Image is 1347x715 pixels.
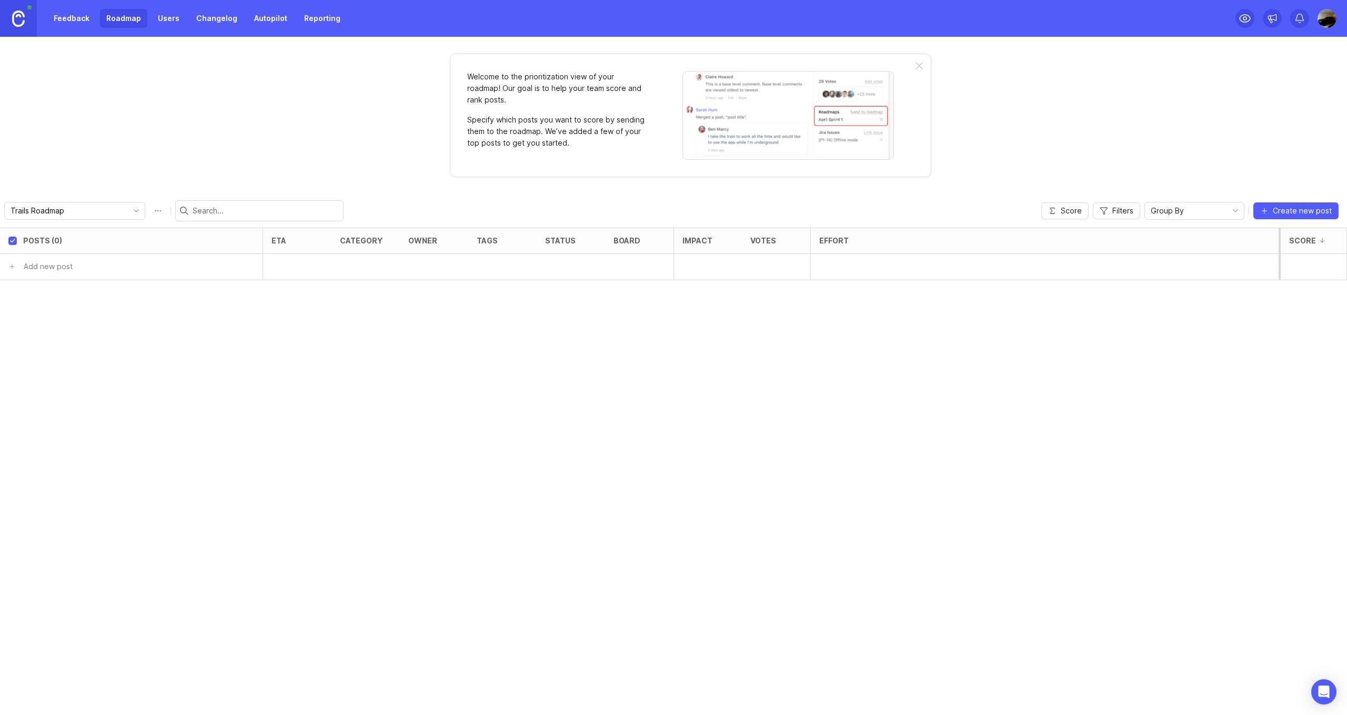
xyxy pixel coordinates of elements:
a: Changelog [190,9,244,28]
div: eta [272,237,286,244]
div: Votes [750,237,776,244]
a: Feedback [47,9,96,28]
input: Trails Roadmap [11,205,127,217]
img: Canny Home [12,11,25,27]
span: Group By [1151,205,1184,217]
svg: toggle icon [128,207,145,215]
div: category [340,237,383,244]
a: Users [152,9,186,28]
div: Posts (0) [23,237,62,244]
button: Filters [1093,202,1140,219]
img: Mouhamadou Sy [1318,9,1336,28]
button: Roadmap options [149,202,166,219]
input: Search... [193,205,339,217]
button: Score [1041,202,1089,219]
a: Autopilot [248,9,294,28]
span: Create new post [1273,206,1332,216]
p: Welcome to the prioritization view of your roadmap! Our goal is to help your team score and rank ... [467,71,646,106]
img: When viewing a post, you can send it to a roadmap [682,71,894,160]
div: Effort [819,237,849,244]
div: status [545,237,576,244]
a: Roadmap [100,9,147,28]
button: Create new post [1253,202,1339,219]
div: owner [408,237,437,244]
div: tags [477,237,498,244]
div: Open Intercom Messenger [1311,679,1336,704]
span: Score [1061,206,1082,216]
svg: toggle icon [1227,207,1244,215]
div: toggle menu [1144,202,1244,220]
div: Add new post [24,261,73,272]
div: board [614,237,640,244]
div: toggle menu [4,202,145,220]
span: Filters [1112,206,1133,216]
p: Specify which posts you want to score by sending them to the roadmap. We’ve added a few of your t... [467,114,646,149]
a: Reporting [298,9,347,28]
div: Impact [682,237,712,244]
div: Score [1289,237,1316,244]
